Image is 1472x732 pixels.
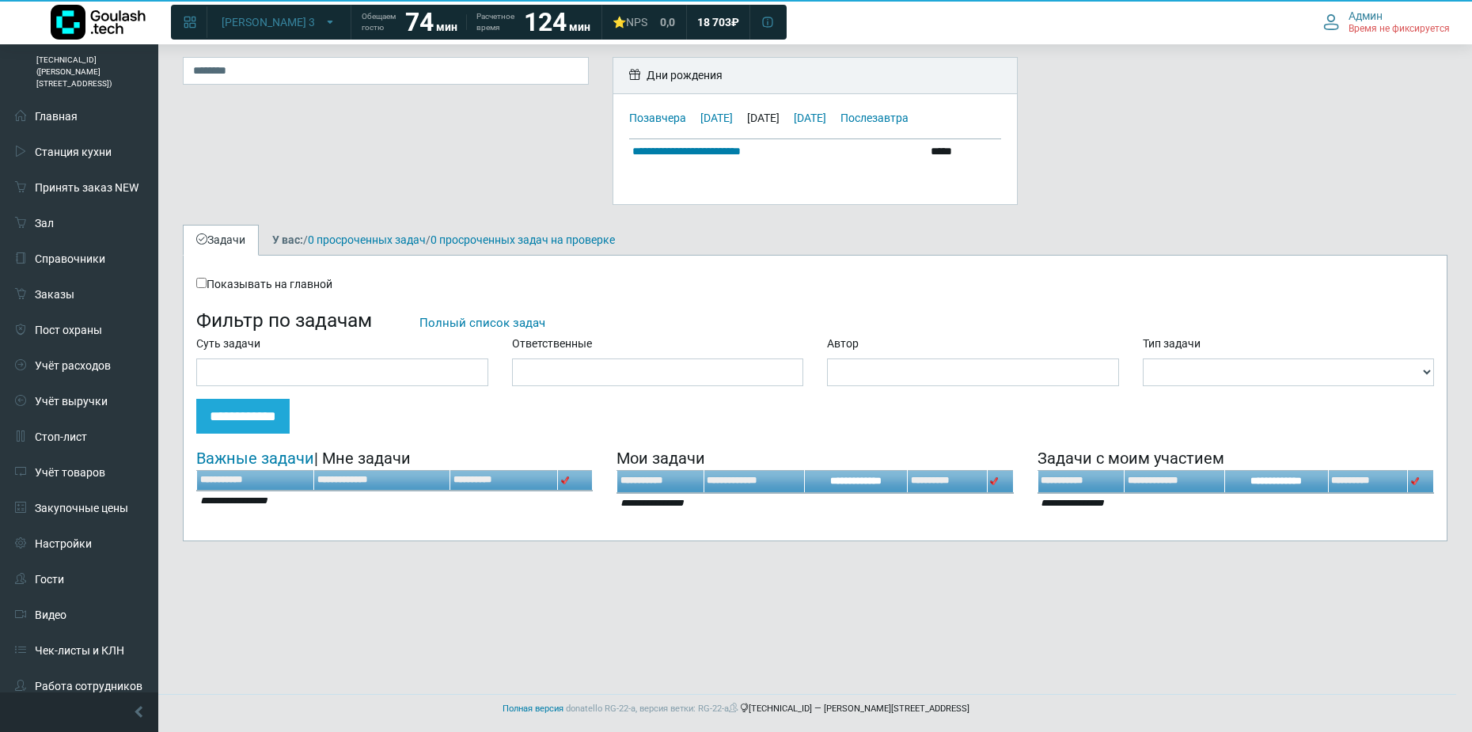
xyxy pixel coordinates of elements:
span: Админ [1349,9,1383,23]
a: Важные задачи [196,449,314,468]
span: 18 703 [697,15,731,29]
div: / / [260,232,627,248]
span: мин [569,21,590,33]
div: Задачи с моим участием [1038,446,1434,470]
b: У вас: [272,233,303,246]
a: Задачи [183,225,259,256]
span: Время не фиксируется [1349,23,1450,36]
a: 18 703 ₽ [688,8,749,36]
div: [DATE] [747,112,791,124]
div: | Мне задачи [196,446,593,470]
span: мин [436,21,457,33]
strong: 74 [405,7,434,37]
label: Ответственные [512,336,592,352]
span: [PERSON_NAME] 3 [222,15,315,29]
a: Обещаем гостю 74 мин Расчетное время 124 мин [352,8,600,36]
img: Логотип компании Goulash.tech [51,5,146,40]
label: Тип задачи [1143,336,1201,352]
span: NPS [626,16,647,28]
div: ⭐ [613,15,647,29]
a: [DATE] [794,112,826,124]
button: [PERSON_NAME] 3 [212,9,346,35]
a: Полный список задач [419,316,545,330]
a: ⭐NPS 0,0 [603,8,685,36]
div: Показывать на главной [196,276,1434,293]
span: 0,0 [660,15,675,29]
button: Админ Время не фиксируется [1314,6,1459,39]
a: [DATE] [700,112,733,124]
span: Расчетное время [476,11,514,33]
label: Автор [827,336,859,352]
span: Обещаем гостю [362,11,396,33]
label: Суть задачи [196,336,260,352]
a: Позавчера [629,112,686,124]
strong: 124 [524,7,567,37]
div: Дни рождения [613,58,1018,94]
h3: Фильтр по задачам [196,309,1434,332]
span: donatello RG-22-a, версия ветки: RG-22-a [566,704,740,714]
a: 0 просроченных задач на проверке [431,233,615,246]
span: ₽ [731,15,739,29]
a: Послезавтра [840,112,909,124]
a: Полная версия [503,704,563,714]
a: 0 просроченных задач [308,233,426,246]
footer: [TECHNICAL_ID] — [PERSON_NAME][STREET_ADDRESS] [16,694,1456,724]
div: Мои задачи [616,446,1013,470]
